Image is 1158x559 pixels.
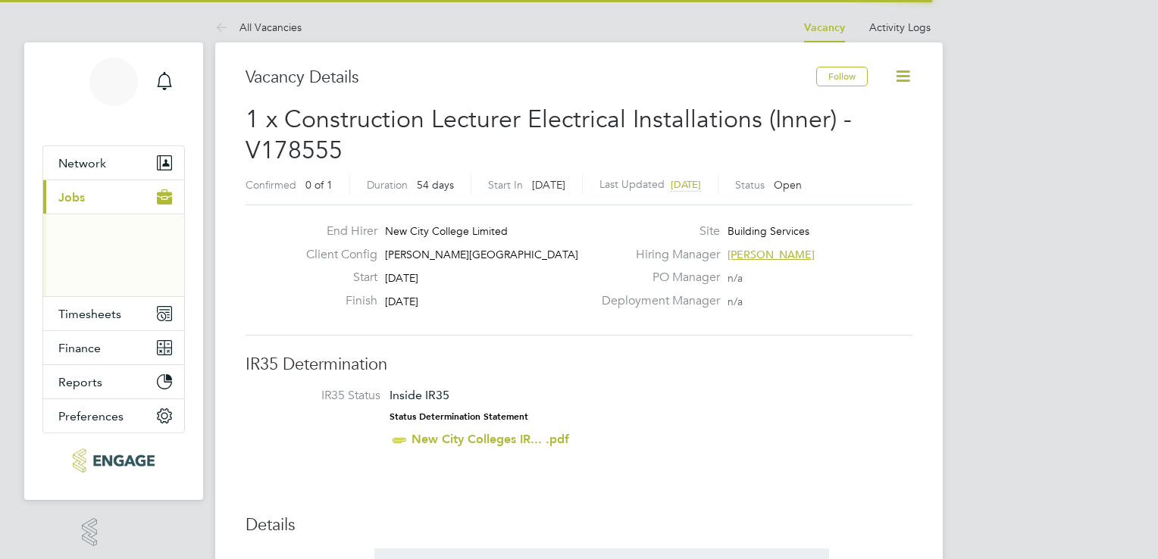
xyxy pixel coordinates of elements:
[804,21,845,34] a: Vacancy
[82,518,146,547] a: Powered byEngage
[43,399,184,433] button: Preferences
[417,178,454,192] span: 54 days
[58,341,101,355] span: Finance
[390,411,528,422] strong: Status Determination Statement
[261,388,380,404] label: IR35 Status
[104,518,146,531] span: Powered by
[246,354,912,376] h3: IR35 Determination
[294,270,377,286] label: Start
[43,297,184,330] button: Timesheets
[774,178,802,192] span: Open
[42,58,185,130] a: JE[PERSON_NAME]
[246,105,852,166] span: 1 x Construction Lecturer Electrical Installations (Inner) - V178555
[58,409,124,423] span: Preferences
[412,432,569,446] a: New City Colleges IR... .pdf
[599,177,665,191] label: Last Updated
[246,514,912,536] h3: Details
[43,365,184,398] button: Reports
[43,146,184,180] button: Network
[104,531,146,544] span: Engage
[385,224,508,238] span: New City College Limited
[728,271,743,285] span: n/a
[671,178,701,191] span: [DATE]
[728,248,815,261] span: [PERSON_NAME]
[816,67,868,86] button: Follow
[58,156,106,170] span: Network
[385,248,578,261] span: [PERSON_NAME][GEOGRAPHIC_DATA]
[215,20,302,34] a: All Vacancies
[367,178,408,192] label: Duration
[58,307,121,321] span: Timesheets
[488,178,523,192] label: Start In
[593,247,720,263] label: Hiring Manager
[58,248,117,261] a: Vacancies
[24,42,203,500] nav: Main navigation
[58,270,122,283] a: Placements
[593,270,720,286] label: PO Manager
[728,224,809,238] span: Building Services
[43,331,184,364] button: Finance
[103,72,124,92] span: JE
[246,178,296,192] label: Confirmed
[294,293,377,309] label: Finish
[532,178,565,192] span: [DATE]
[58,227,108,240] a: Positions
[43,214,184,296] div: Jobs
[294,247,377,263] label: Client Config
[305,178,333,192] span: 0 of 1
[42,448,185,473] a: Go to home page
[246,67,816,89] h3: Vacancy Details
[593,293,720,309] label: Deployment Manager
[58,375,102,389] span: Reports
[593,223,720,239] label: Site
[294,223,377,239] label: End Hirer
[385,295,418,308] span: [DATE]
[58,190,85,205] span: Jobs
[869,20,931,34] a: Activity Logs
[735,178,765,192] label: Status
[390,388,449,402] span: Inside IR35
[385,271,418,285] span: [DATE]
[43,180,184,214] button: Jobs
[728,295,743,308] span: n/a
[73,448,154,473] img: xede-logo-retina.png
[42,112,185,130] span: Joshua Evans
